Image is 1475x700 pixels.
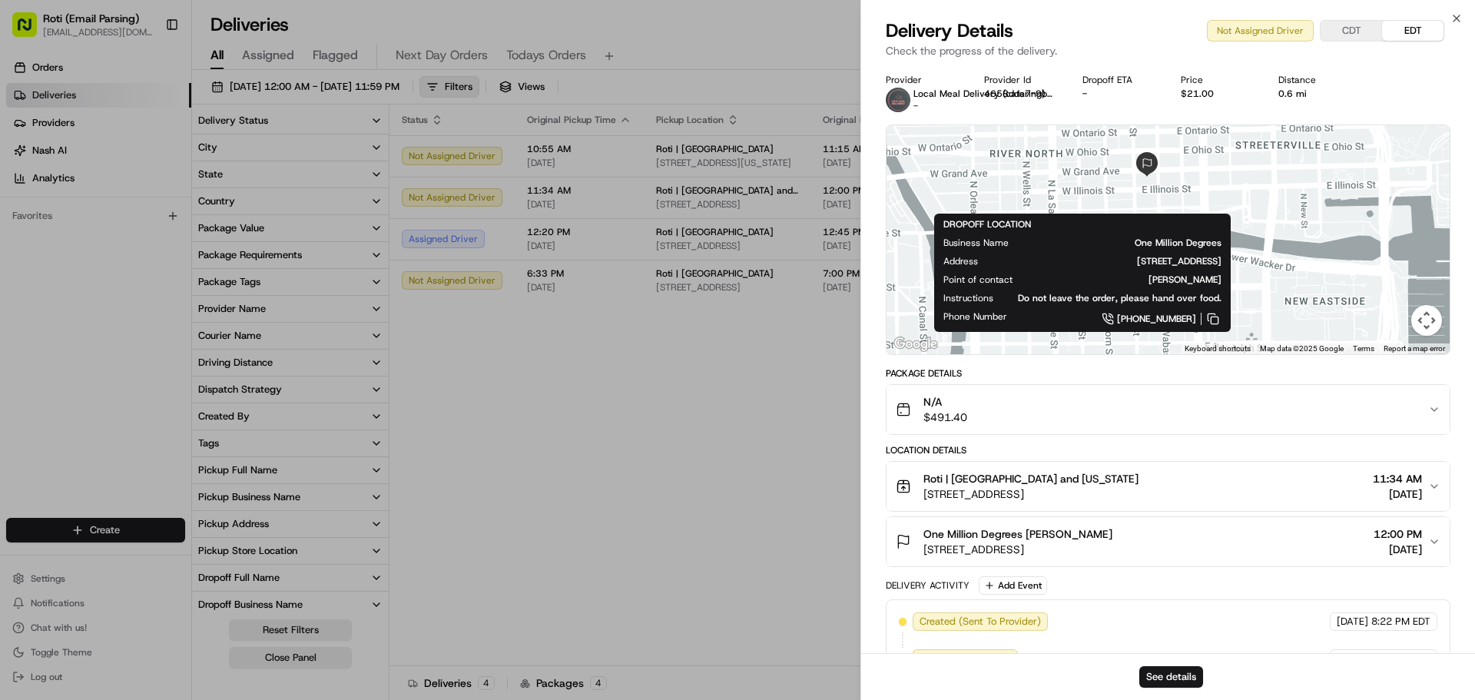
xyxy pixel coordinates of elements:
[1082,74,1156,86] div: Dropoff ETA
[9,217,124,244] a: 📗Knowledge Base
[890,334,941,354] a: Open this area in Google Maps (opens a new window)
[920,652,1011,665] span: Not Assigned Driver
[1032,310,1221,327] a: [PHONE_NUMBER]
[145,223,247,238] span: API Documentation
[1181,88,1255,100] div: $21.00
[15,61,280,86] p: Welcome 👋
[979,576,1047,595] button: Add Event
[886,444,1450,456] div: Location Details
[1337,652,1368,665] span: [DATE]
[943,255,978,267] span: Address
[1278,74,1352,86] div: Distance
[886,88,910,112] img: lmd_logo.png
[108,260,186,272] a: Powered byPylon
[886,74,960,86] div: Provider
[887,462,1450,511] button: Roti | [GEOGRAPHIC_DATA] and [US_STATE][STREET_ADDRESS]11:34 AM[DATE]
[943,310,1007,323] span: Phone Number
[923,542,1112,557] span: [STREET_ADDRESS]
[913,88,1046,100] span: Local Meal Delivery (catering)
[1373,486,1422,502] span: [DATE]
[1371,652,1430,665] span: 9:23 PM EDT
[1374,542,1422,557] span: [DATE]
[1181,74,1255,86] div: Price
[153,260,186,272] span: Pylon
[1373,471,1422,486] span: 11:34 AM
[1278,88,1352,100] div: 0.6 mi
[1384,344,1445,353] a: Report a map error
[886,579,970,592] div: Delivery Activity
[887,517,1450,566] button: One Million Degrees [PERSON_NAME][STREET_ADDRESS]12:00 PM[DATE]
[943,237,1009,249] span: Business Name
[1337,615,1368,629] span: [DATE]
[1139,666,1203,688] button: See details
[923,526,1112,542] span: One Million Degrees [PERSON_NAME]
[943,292,993,304] span: Instructions
[923,471,1139,486] span: Roti | [GEOGRAPHIC_DATA] and [US_STATE]
[1082,88,1156,100] div: -
[1353,344,1374,353] a: Terms
[15,15,46,46] img: Nash
[1033,237,1221,249] span: One Million Degrees
[15,224,28,237] div: 📗
[1374,526,1422,542] span: 12:00 PM
[890,334,941,354] img: Google
[1321,21,1382,41] button: CDT
[1411,305,1442,336] button: Map camera controls
[1037,274,1221,286] span: [PERSON_NAME]
[1117,313,1196,325] span: [PHONE_NUMBER]
[1003,255,1221,267] span: [STREET_ADDRESS]
[52,162,194,174] div: We're available if you need us!
[261,151,280,170] button: Start new chat
[40,99,254,115] input: Clear
[923,410,967,425] span: $491.40
[1371,615,1430,629] span: 8:22 PM EDT
[1260,344,1344,353] span: Map data ©2025 Google
[984,74,1058,86] div: Provider Id
[923,394,967,410] span: N/A
[1185,343,1251,354] button: Keyboard shortcuts
[923,486,1139,502] span: [STREET_ADDRESS]
[913,100,918,112] span: -
[1382,21,1444,41] button: EDT
[943,218,1031,231] span: DROPOFF LOCATION
[886,43,1450,58] p: Check the progress of the delivery.
[31,223,118,238] span: Knowledge Base
[15,147,43,174] img: 1736555255976-a54dd68f-1ca7-489b-9aae-adbdc363a1c4
[124,217,253,244] a: 💻API Documentation
[130,224,142,237] div: 💻
[886,367,1450,380] div: Package Details
[1018,292,1221,304] span: Do not leave the order, please hand over food.
[984,88,1058,100] button: 4658dda7-9b06-b850-c9e7-2af252a57b7d
[943,274,1013,286] span: Point of contact
[886,18,1013,43] span: Delivery Details
[887,385,1450,434] button: N/A$491.40
[920,615,1041,629] span: Created (Sent To Provider)
[52,147,252,162] div: Start new chat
